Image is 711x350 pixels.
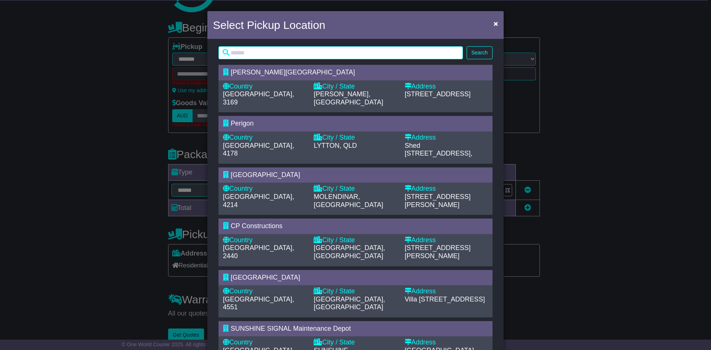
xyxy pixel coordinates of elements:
[314,185,397,193] div: City / State
[223,185,306,193] div: Country
[223,244,294,260] span: [GEOGRAPHIC_DATA], 2440
[494,19,498,28] span: ×
[213,17,326,33] h4: Select Pickup Location
[314,90,383,106] span: [PERSON_NAME], [GEOGRAPHIC_DATA]
[405,185,488,193] div: Address
[405,90,471,98] span: [STREET_ADDRESS]
[231,120,254,127] span: Perigon
[314,296,385,311] span: [GEOGRAPHIC_DATA], [GEOGRAPHIC_DATA]
[405,287,488,296] div: Address
[314,339,397,347] div: City / State
[405,296,485,303] span: Villa [STREET_ADDRESS]
[314,287,397,296] div: City / State
[223,193,294,209] span: [GEOGRAPHIC_DATA], 4214
[314,193,383,209] span: MOLENDINAR, [GEOGRAPHIC_DATA]
[223,83,306,91] div: Country
[467,46,493,59] button: Search
[314,134,397,142] div: City / State
[223,236,306,244] div: Country
[314,236,397,244] div: City / State
[231,171,300,179] span: [GEOGRAPHIC_DATA]
[405,83,488,91] div: Address
[314,83,397,91] div: City / State
[314,244,385,260] span: [GEOGRAPHIC_DATA], [GEOGRAPHIC_DATA]
[490,16,502,31] button: Close
[314,142,357,149] span: LYTTON, QLD
[223,134,306,142] div: Country
[405,193,471,209] span: [STREET_ADDRESS][PERSON_NAME]
[405,244,471,260] span: [STREET_ADDRESS][PERSON_NAME]
[223,90,294,106] span: [GEOGRAPHIC_DATA], 3169
[231,69,355,76] span: [PERSON_NAME][GEOGRAPHIC_DATA]
[223,287,306,296] div: Country
[231,222,283,230] span: CP Constructions
[405,134,488,142] div: Address
[405,339,488,347] div: Address
[231,325,351,332] span: SUNSHINE SIGNAL Maintenance Depot
[405,236,488,244] div: Address
[223,296,294,311] span: [GEOGRAPHIC_DATA], 4551
[223,142,294,157] span: [GEOGRAPHIC_DATA], 4178
[405,142,473,157] span: Shed [STREET_ADDRESS],
[223,339,306,347] div: Country
[231,274,300,281] span: [GEOGRAPHIC_DATA]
